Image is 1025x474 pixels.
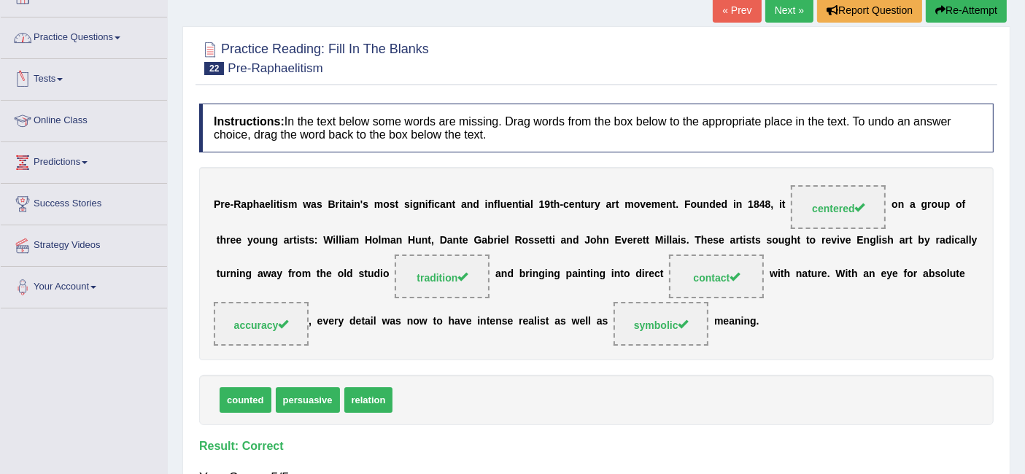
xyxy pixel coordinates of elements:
b: l [669,234,672,246]
b: b [519,268,526,280]
b: r [936,234,940,246]
b: i [743,234,746,246]
b: l [667,234,670,246]
h4: In the text below some words are missing. Drag words from the box below to the appropriate place ... [199,104,994,152]
b: R [233,199,241,211]
b: t [643,234,646,246]
b: s [755,234,761,246]
b: a [910,199,916,211]
b: t [646,234,649,246]
b: e [660,199,666,211]
b: u [778,234,785,246]
b: e [326,268,332,280]
b: d [722,199,728,211]
b: s [534,234,540,246]
a: Strategy Videos [1,225,167,262]
b: P [214,199,220,211]
b: l [379,234,382,246]
b: i [578,268,581,280]
b: . [676,199,678,211]
b: s [713,234,719,246]
b: r [905,234,909,246]
b: c [434,199,440,211]
b: - [231,199,234,211]
b: g [271,234,278,246]
b: g [413,199,419,211]
b: f [428,199,432,211]
b: a [672,234,678,246]
b: r [220,199,224,211]
b: d [347,268,353,280]
b: a [940,234,945,246]
b: y [247,234,253,246]
b: i [341,234,344,246]
b: e [236,234,241,246]
b: i [530,268,533,280]
b: d [508,268,514,280]
b: r [736,234,740,246]
b: a [730,234,736,246]
b: W [323,234,333,246]
b: i [664,234,667,246]
b: v [640,199,646,211]
b: i [333,234,336,246]
b: l [969,234,972,246]
b: t [428,234,431,246]
b: n [266,234,272,246]
b: t [740,234,743,246]
b: D [440,234,447,246]
b: b [918,234,925,246]
b: a [960,234,966,246]
b: c [563,199,569,211]
a: Success Stories [1,184,167,220]
b: h [597,234,603,246]
b: i [339,199,342,211]
b: o [691,199,697,211]
b: a [259,199,265,211]
b: a [241,199,247,211]
b: y [972,234,978,246]
b: m [350,234,359,246]
b: g [921,199,928,211]
b: r [611,199,615,211]
b: i [879,234,882,246]
b: h [554,199,560,211]
b: o [772,234,778,246]
b: i [279,199,282,211]
b: E [615,234,622,246]
b: T [695,234,701,246]
b: a [900,234,905,246]
b: s [300,234,306,246]
b: t [342,199,346,211]
b: d [473,199,479,211]
b: l [876,234,879,246]
span: 22 [204,62,224,75]
b: i [236,268,239,280]
b: c [954,234,960,246]
b: n [864,234,870,246]
b: H [408,234,415,246]
b: i [425,199,428,211]
b: v [831,234,837,246]
a: Practice Questions [1,18,167,54]
b: r [927,199,931,211]
b: o [956,199,962,211]
b: i [522,199,525,211]
b: y [595,199,600,211]
b: e [846,234,851,246]
b: i [733,199,736,211]
b: t [217,268,220,280]
b: n [467,199,473,211]
b: y [924,234,930,246]
b: l [344,268,347,280]
b: t [364,268,368,280]
b: i [951,234,954,246]
b: u [220,268,227,280]
b: H [365,234,372,246]
b: p [944,199,951,211]
span: Drop target [791,185,886,229]
b: a [346,199,352,211]
b: n [703,199,710,211]
b: n [446,199,452,211]
b: o [383,199,390,211]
